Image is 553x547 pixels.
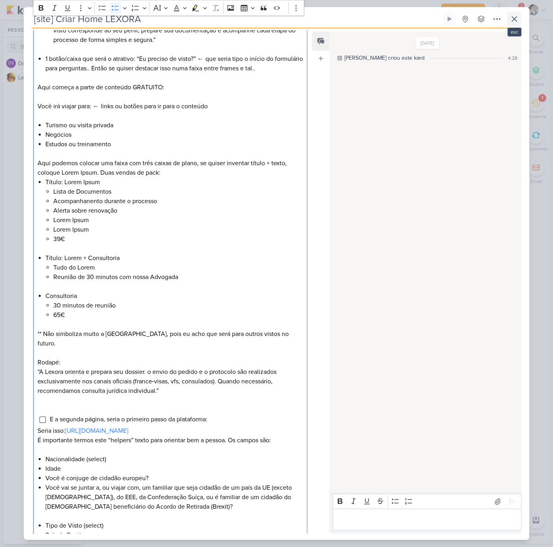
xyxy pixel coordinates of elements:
[45,140,303,149] li: Estudos ou treinamento
[45,484,292,511] span: Você vai se juntar a, ou viajar com, um familiar que seja cidadão de um país da UE (exceto [DEMOG...
[38,358,303,367] p: Rodapé:
[53,263,303,272] li: Tudo do Lorem
[53,272,303,291] li: Reunião de 30 minutos com nossa Advogada
[53,206,303,215] li: Alerta sobre renovação
[53,196,303,206] li: Acompanhanento durante o processo
[344,54,425,62] div: [PERSON_NAME] criou este kard
[53,215,303,225] li: Lorem Ipsum
[45,464,303,473] li: Idade
[50,415,207,423] span: E a segunda página, seria o primeiro passo da plataforma:
[45,473,303,483] li: Você é conjuge de cidadão europeu?
[45,177,303,253] li: Título: Lorem Ipsum
[45,521,303,530] li: Tipo de Visto (select)
[53,234,303,253] li: 39€
[333,494,521,509] div: Editor toolbar
[53,187,303,196] li: Lista de Documentos
[65,427,128,435] a: [URL][DOMAIN_NAME]
[53,17,299,44] span: A sua jornada para viver na [GEOGRAPHIC_DATA] começa aqui. Descubra qual visto corresponde ao seu...
[53,301,303,310] li: 30 minutos de reunião
[38,329,303,348] p: ** Não simboliza muito a [GEOGRAPHIC_DATA], pois eu acho que será para outros vistos no futuro.
[53,16,303,54] li: Subtexto: “
[45,130,303,140] li: Negócios
[45,530,303,540] li: País de Destino
[38,83,303,92] p: Aqui começa a parte de conteúdo GRATUITO:
[508,28,521,36] div: esc
[38,368,276,395] span: A Lexora orienta e prepara seu dossier. o envio do pedido e o protocolo são realizados exclusivam...
[45,54,303,73] li: 1 botão/caixa que será o atrativo: “Eu preciso de visto?” ← que seria tipo o início do formulário...
[38,426,303,436] p: Seria isso:
[45,253,303,291] li: Título: Lorem + Consultoria
[32,12,441,26] input: Kard Sem Título
[38,158,303,177] p: Aqui podemos colocar uma faixa com três caixas de plano, se quiser inventar título + texto, coloq...
[38,367,303,396] p: “
[45,455,303,464] li: Nacionalidade (select)
[53,225,303,234] li: Lorem Ipsum
[38,102,303,111] p: Você irá viajar para: ← links ou botões para ir para o conteúdo
[53,310,303,320] li: 65€
[38,436,303,445] p: É importante termos este “helpers” texto para orientar bem a pessoa. Os campos são:
[508,55,517,62] div: 4:28
[45,291,303,320] li: Consultoria
[446,16,453,22] div: Ligar relógio
[45,121,303,130] li: Turismo ou visita privada
[333,509,521,530] div: Editor editing area: main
